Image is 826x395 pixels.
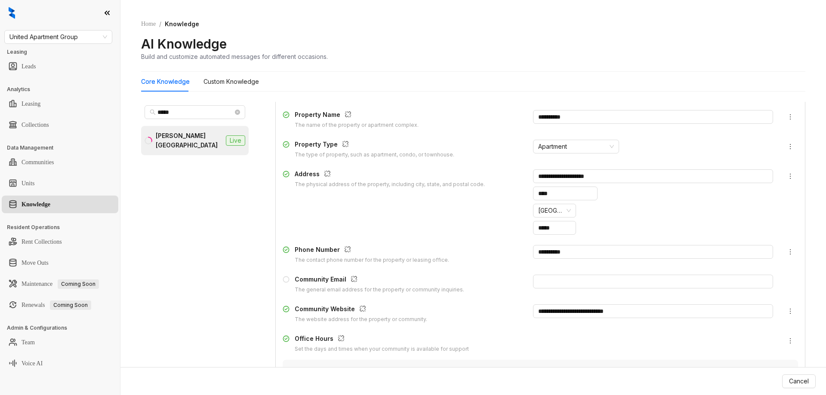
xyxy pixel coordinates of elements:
[787,337,794,344] span: more
[295,110,419,121] div: Property Name
[22,154,54,171] a: Communities
[295,121,419,129] div: The name of the property or apartment complex.
[787,248,794,255] span: more
[150,109,156,115] span: search
[226,135,245,146] span: Live
[295,345,469,353] div: Set the days and times when your community is available for support
[295,334,469,345] div: Office Hours
[141,52,328,61] div: Build and customize automated messages for different occasions.
[787,113,794,120] span: more
[9,31,107,43] span: United Apartment Group
[7,324,120,332] h3: Admin & Configurations
[538,140,614,153] span: Apartment
[50,300,91,310] span: Coming Soon
[7,224,120,231] h3: Resident Operations
[159,19,161,29] li: /
[295,275,464,286] div: Community Email
[141,77,190,86] div: Core Knowledge
[58,279,99,289] span: Coming Soon
[156,131,222,150] div: [PERSON_NAME][GEOGRAPHIC_DATA]
[22,334,35,351] a: Team
[22,355,43,372] a: Voice AI
[295,181,485,189] div: The physical address of the property, including city, state, and postal code.
[2,296,118,314] li: Renewals
[2,196,118,213] li: Knowledge
[295,286,464,294] div: The general email address for the property or community inquiries.
[787,173,794,180] span: more
[2,153,118,171] li: Communities
[295,245,449,256] div: Phone Number
[2,233,118,251] li: Rent Collections
[2,355,118,372] li: Voice AI
[203,77,259,86] div: Custom Knowledge
[2,58,118,75] li: Leads
[295,151,454,159] div: The type of property, such as apartment, condo, or townhouse.
[22,196,50,213] a: Knowledge
[22,58,36,75] a: Leads
[22,254,49,272] a: Move Outs
[22,175,34,192] a: Units
[2,254,118,272] li: Move Outs
[2,116,118,134] li: Collections
[2,95,118,113] li: Leasing
[7,144,120,152] h3: Data Management
[787,143,794,150] span: more
[7,48,120,56] h3: Leasing
[235,110,240,115] span: close-circle
[7,86,120,93] h3: Analytics
[165,20,199,28] span: Knowledge
[9,7,15,19] img: logo
[295,315,427,324] div: The website address for the property or community.
[787,308,794,315] span: more
[139,19,157,29] a: Home
[295,304,427,315] div: Community Website
[22,95,40,113] a: Leasing
[141,36,227,52] h2: AI Knowledge
[22,116,49,134] a: Collections
[295,256,449,264] div: The contact phone number for the property or leasing office.
[22,233,62,251] a: Rent Collections
[295,140,454,151] div: Property Type
[2,275,118,293] li: Maintenance
[295,169,485,181] div: Address
[2,334,118,351] li: Team
[22,297,91,314] a: RenewalsComing Soon
[538,204,571,217] span: TX
[2,175,118,192] li: Units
